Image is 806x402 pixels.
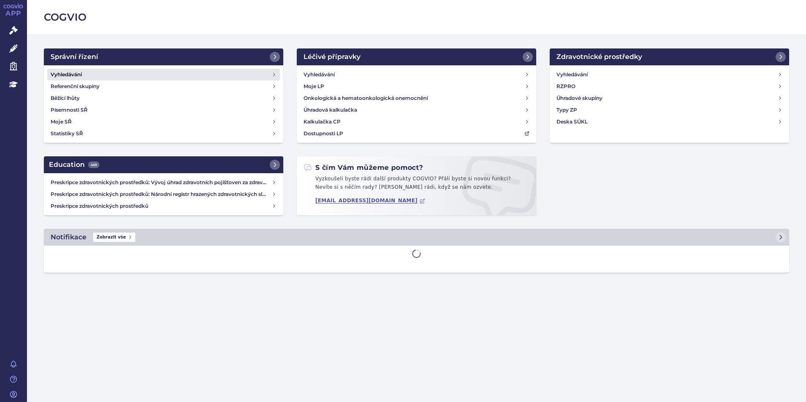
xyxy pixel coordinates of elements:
[88,161,99,168] span: 449
[300,69,533,80] a: Vyhledávání
[44,156,283,173] a: Education449
[51,70,82,79] h4: Vyhledávání
[300,116,533,128] a: Kalkulačka CP
[300,128,533,139] a: Dostupnosti LP
[550,48,789,65] a: Zdravotnické prostředky
[44,229,789,246] a: NotifikaceZobrazit vše
[556,70,588,79] h4: Vyhledávání
[51,106,88,114] h4: Písemnosti SŘ
[304,70,335,79] h4: Vyhledávání
[47,200,280,212] a: Preskripce zdravotnických prostředků
[300,104,533,116] a: Úhradová kalkulačka
[51,232,86,242] h2: Notifikace
[556,52,642,62] h2: Zdravotnické prostředky
[47,104,280,116] a: Písemnosti SŘ
[304,82,324,91] h4: Moje LP
[300,92,533,104] a: Onkologická a hematoonkologická onemocnění
[44,10,789,24] h2: COGVIO
[304,94,428,102] h4: Onkologická a hematoonkologická onemocnění
[304,118,341,126] h4: Kalkulačka CP
[304,52,360,62] h2: Léčivé přípravky
[93,233,135,242] span: Zobrazit vše
[556,94,602,102] h4: Úhradové skupiny
[51,178,271,187] h4: Preskripce zdravotnických prostředků: Vývoj úhrad zdravotních pojišťoven za zdravotnické prostředky
[47,80,280,92] a: Referenční skupiny
[556,106,577,114] h4: Typy ZP
[304,163,423,172] h2: S čím Vám můžeme pomoct?
[556,82,575,91] h4: RZPRO
[47,116,280,128] a: Moje SŘ
[51,129,83,138] h4: Statistiky SŘ
[297,48,536,65] a: Léčivé přípravky
[51,52,98,62] h2: Správní řízení
[51,190,271,198] h4: Preskripce zdravotnických prostředků: Národní registr hrazených zdravotnických služeb (NRHZS)
[51,82,99,91] h4: Referenční skupiny
[556,118,588,126] h4: Deska SÚKL
[47,69,280,80] a: Vyhledávání
[304,129,343,138] h4: Dostupnosti LP
[51,202,271,210] h4: Preskripce zdravotnických prostředků
[304,106,357,114] h4: Úhradová kalkulačka
[49,160,99,170] h2: Education
[553,104,786,116] a: Typy ZP
[304,175,529,195] p: Vyzkoušeli byste rádi další produkty COGVIO? Přáli byste si novou funkci? Nevíte si s něčím rady?...
[47,188,280,200] a: Preskripce zdravotnických prostředků: Národní registr hrazených zdravotnických služeb (NRHZS)
[315,198,425,204] a: [EMAIL_ADDRESS][DOMAIN_NAME]
[47,92,280,104] a: Běžící lhůty
[553,69,786,80] a: Vyhledávání
[44,48,283,65] a: Správní řízení
[553,80,786,92] a: RZPRO
[553,92,786,104] a: Úhradové skupiny
[47,128,280,139] a: Statistiky SŘ
[553,116,786,128] a: Deska SÚKL
[51,94,80,102] h4: Běžící lhůty
[300,80,533,92] a: Moje LP
[51,118,72,126] h4: Moje SŘ
[47,177,280,188] a: Preskripce zdravotnických prostředků: Vývoj úhrad zdravotních pojišťoven za zdravotnické prostředky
